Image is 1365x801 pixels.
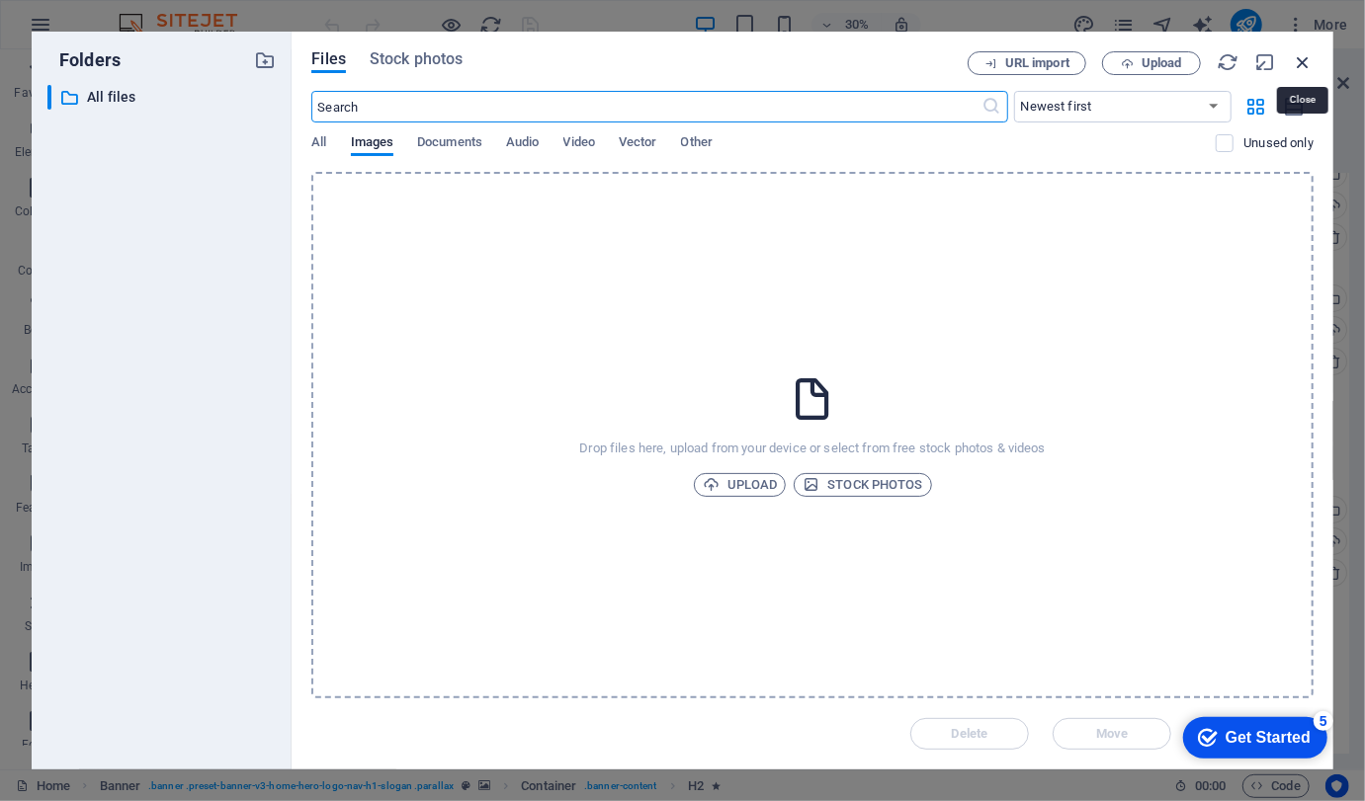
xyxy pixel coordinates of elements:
[619,130,657,158] span: Vector
[579,440,1045,457] p: Drop files here, upload from your device or select from free stock photos & videos
[351,130,394,158] span: Images
[47,85,51,110] div: ​
[803,473,922,497] span: Stock photos
[506,130,539,158] span: Audio
[11,10,155,51] div: Get Started 5 items remaining, 0% complete
[87,86,240,109] p: All files
[53,22,138,40] div: Get Started
[968,51,1086,75] button: URL import
[1217,51,1238,73] i: Reload
[563,130,595,158] span: Video
[370,47,463,71] span: Stock photos
[47,47,121,73] p: Folders
[141,4,161,24] div: 5
[311,91,981,122] input: Search
[1254,51,1276,73] i: Minimize
[417,130,482,158] span: Documents
[311,47,346,71] span: Files
[1243,134,1314,152] p: Displays only files that are not in use on the website. Files added during this session can still...
[703,473,778,497] span: Upload
[694,473,787,497] button: Upload
[1102,51,1201,75] button: Upload
[794,473,931,497] button: Stock photos
[311,130,326,158] span: All
[254,49,276,71] i: Create new folder
[1005,57,1069,69] span: URL import
[681,130,713,158] span: Other
[1142,57,1182,69] span: Upload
